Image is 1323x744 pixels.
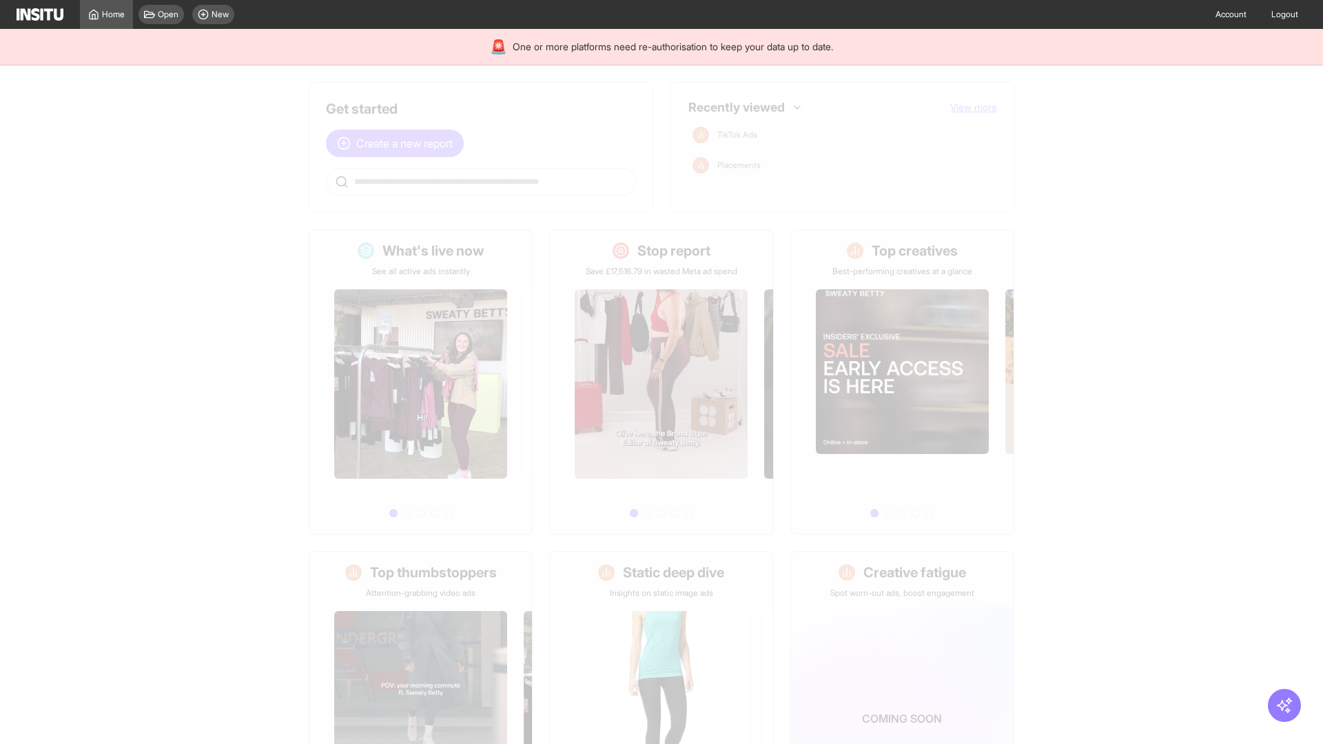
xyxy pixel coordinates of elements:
span: New [212,9,229,20]
span: Open [158,9,178,20]
img: Logo [17,8,63,21]
span: Home [102,9,125,20]
span: One or more platforms need re-authorisation to keep your data up to date. [513,40,833,54]
div: 🚨 [490,37,507,56]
